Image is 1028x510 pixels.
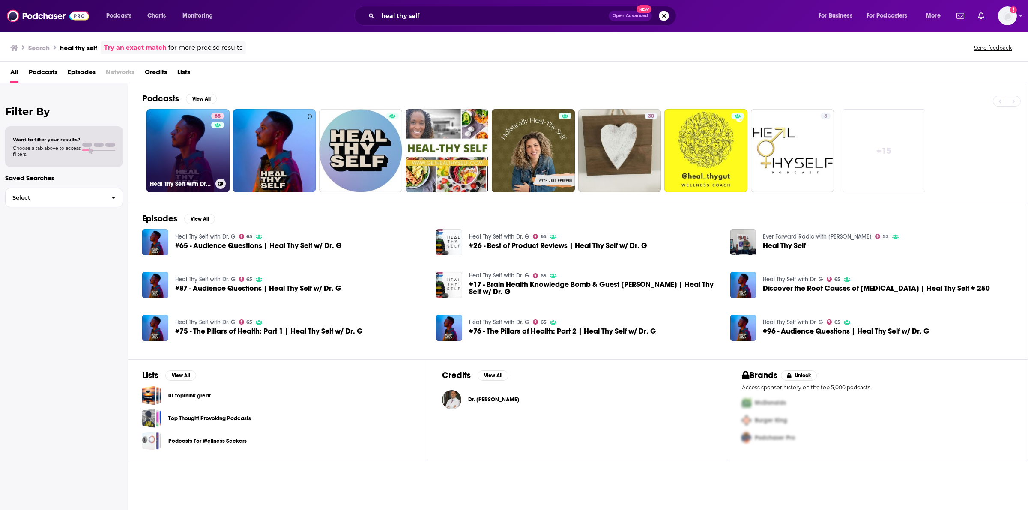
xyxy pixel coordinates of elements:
[246,277,252,281] span: 65
[211,113,224,119] a: 65
[834,320,840,324] span: 65
[436,272,462,298] img: #17 - Brain Health Knowledge Bomb & Guest Dustin Watten | Heal Thy Self w/ Dr. G
[541,274,547,278] span: 65
[233,109,316,192] a: 0
[147,10,166,22] span: Charts
[469,233,529,240] a: Heal Thy Self with Dr. G
[883,235,889,239] span: 53
[541,235,547,239] span: 65
[648,112,654,121] span: 30
[442,390,461,409] img: Dr. Christian Gonzalez
[142,213,215,224] a: EpisodesView All
[442,370,508,381] a: CreditsView All
[436,315,462,341] img: #76 - The Pillars of Health: Part 2 | Heal Thy Self w/ Dr. G
[755,399,786,406] span: McDonalds
[145,65,167,83] a: Credits
[827,277,840,282] a: 65
[763,285,990,292] a: Discover the Root Causes of Menstrual Pain | Heal Thy Self # 250
[578,109,661,192] a: 30
[998,6,1017,25] span: Logged in as nicole.koremenos
[469,281,720,295] span: #17 - Brain Health Knowledge Bomb & Guest [PERSON_NAME] | Heal Thy Self w/ Dr. G
[175,233,236,240] a: Heal Thy Self with Dr. G
[469,328,656,335] a: #76 - The Pillars of Health: Part 2 | Heal Thy Self w/ Dr. G
[998,6,1017,25] img: User Profile
[730,272,756,298] img: Discover the Root Causes of Menstrual Pain | Heal Thy Self # 250
[613,14,648,18] span: Open Advanced
[974,9,988,23] a: Show notifications dropdown
[239,319,253,325] a: 65
[843,109,926,192] a: +15
[10,65,18,83] a: All
[6,195,105,200] span: Select
[60,44,97,52] h3: heal thy self
[730,315,756,341] a: #96 - Audience Questions | Heal Thy Self w/ Dr. G
[953,9,968,23] a: Show notifications dropdown
[142,431,161,450] a: Podcasts For Wellness Seekers
[184,214,215,224] button: View All
[763,242,806,249] a: Heal Thy Self
[142,386,161,405] a: 01 topthink great
[142,315,168,341] a: #75 - The Pillars of Health: Part 1 | Heal Thy Self w/ Dr. G
[142,213,177,224] h2: Episodes
[106,65,134,83] span: Networks
[246,320,252,324] span: 65
[867,10,908,22] span: For Podcasters
[142,272,168,298] a: #87 - Audience Questions | Heal Thy Self w/ Dr. G
[175,276,236,283] a: Heal Thy Self with Dr. G
[730,229,756,255] a: Heal Thy Self
[533,234,547,239] a: 65
[104,43,167,53] a: Try an exact match
[763,328,929,335] a: #96 - Audience Questions | Heal Thy Self w/ Dr. G
[177,65,190,83] a: Lists
[819,10,852,22] span: For Business
[239,234,253,239] a: 65
[541,320,547,324] span: 65
[142,93,179,104] h2: Podcasts
[175,242,342,249] a: #65 - Audience Questions | Heal Thy Self w/ Dr. G
[469,319,529,326] a: Heal Thy Self with Dr. G
[246,235,252,239] span: 65
[5,105,123,118] h2: Filter By
[926,10,941,22] span: More
[106,10,131,22] span: Podcasts
[175,285,341,292] a: #87 - Audience Questions | Heal Thy Self w/ Dr. G
[168,436,247,446] a: Podcasts For Wellness Seekers
[168,414,251,423] a: Top Thought Provoking Podcasts
[186,94,217,104] button: View All
[215,112,221,121] span: 65
[468,396,519,403] a: Dr. Christian Gonzalez
[175,319,236,326] a: Heal Thy Self with Dr. G
[29,65,57,83] a: Podcasts
[168,391,211,400] a: 01 topthink great
[637,5,652,13] span: New
[751,109,834,192] a: 8
[13,145,81,157] span: Choose a tab above to access filters.
[176,9,224,23] button: open menu
[763,276,823,283] a: Heal Thy Self with Dr. G
[142,370,158,381] h2: Lists
[142,409,161,428] a: Top Thought Provoking Podcasts
[480,113,485,189] div: 0
[142,370,196,381] a: ListsView All
[533,319,547,325] a: 65
[28,44,50,52] h3: Search
[755,434,795,441] span: Podchaser Pro
[168,43,242,53] span: for more precise results
[469,272,529,279] a: Heal Thy Self with Dr. G
[478,370,508,381] button: View All
[738,412,755,429] img: Second Pro Logo
[834,277,840,281] span: 65
[442,370,471,381] h2: Credits
[378,9,609,23] input: Search podcasts, credits, & more...
[469,242,647,249] a: #26 - Best of Product Reviews | Heal Thy Self w/ Dr. G
[406,109,489,192] a: 0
